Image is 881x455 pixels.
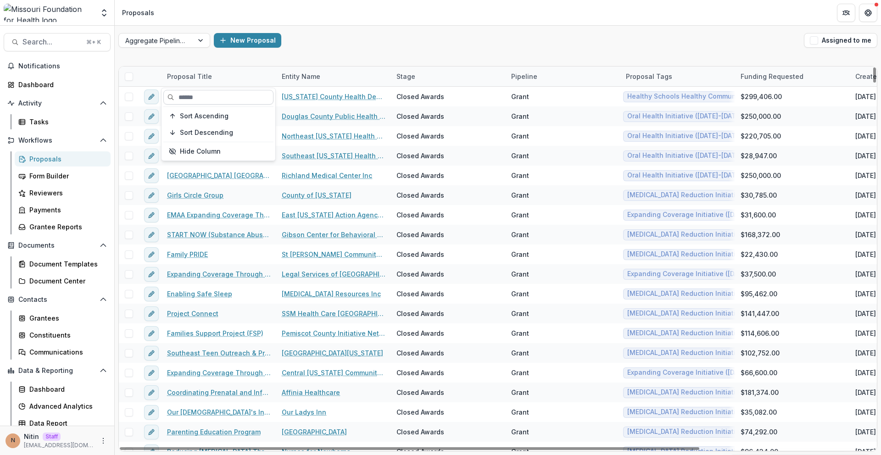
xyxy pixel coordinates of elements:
[15,399,111,414] a: Advanced Analytics
[396,309,444,318] div: Closed Awards
[282,309,385,318] a: SSM Health Care [GEOGRAPHIC_DATA]
[511,230,529,239] div: Grant
[282,190,351,200] a: County of [US_STATE]
[4,238,111,253] button: Open Documents
[29,117,103,127] div: Tasks
[282,92,385,101] a: [US_STATE] County Health Department
[804,33,877,48] button: Assigned to me
[741,427,777,437] div: $74,292.00
[396,328,444,338] div: Closed Awards
[162,72,217,81] div: Proposal Title
[144,129,159,144] button: edit
[741,328,779,338] div: $114,606.00
[15,219,111,234] a: Grantee Reports
[167,348,271,358] a: Southeast Teen Outreach & Pregnancy Prevention Initiative
[511,171,529,180] div: Grant
[282,407,326,417] a: Our Ladys Inn
[162,67,276,86] div: Proposal Title
[396,210,444,220] div: Closed Awards
[18,100,96,107] span: Activity
[396,111,444,121] div: Closed Awards
[167,250,208,259] a: Family PRIDE
[15,416,111,431] a: Data Report
[282,230,385,239] a: Gibson Center for Behavioral Change
[15,256,111,272] a: Document Templates
[620,67,735,86] div: Proposal Tags
[167,427,261,437] a: Parenting Education Program
[511,368,529,377] div: Grant
[167,328,263,338] a: Families Support Project (FSP)
[144,247,159,262] button: edit
[29,259,103,269] div: Document Templates
[144,188,159,203] button: edit
[396,388,444,397] div: Closed Awards
[741,190,777,200] div: $30,785.00
[741,250,778,259] div: $22,430.00
[15,185,111,200] a: Reviewers
[29,330,103,340] div: Constituents
[29,154,103,164] div: Proposals
[144,306,159,321] button: edit
[15,114,111,129] a: Tasks
[18,296,96,304] span: Contacts
[282,427,347,437] a: [GEOGRAPHIC_DATA]
[18,242,96,250] span: Documents
[180,129,233,137] span: Sort Descending
[15,382,111,397] a: Dashboard
[15,327,111,343] a: Constituents
[18,137,96,144] span: Workflows
[22,38,81,46] span: Search...
[396,250,444,259] div: Closed Awards
[15,344,111,360] a: Communications
[4,4,94,22] img: Missouri Foundation for Health logo
[511,210,529,220] div: Grant
[118,6,158,19] nav: breadcrumb
[144,326,159,341] button: edit
[282,111,385,121] a: Douglas County Public Health Services Group Inc
[144,405,159,420] button: edit
[84,37,103,47] div: ⌘ + K
[511,388,529,397] div: Grant
[144,267,159,282] button: edit
[511,407,529,417] div: Grant
[4,59,111,73] button: Notifications
[282,250,385,259] a: St [PERSON_NAME] Community Services
[98,435,109,446] button: More
[741,289,777,299] div: $95,462.00
[29,313,103,323] div: Grantees
[741,210,776,220] div: $31,600.00
[511,348,529,358] div: Grant
[741,131,781,141] div: $220,705.00
[837,4,855,22] button: Partners
[396,92,444,101] div: Closed Awards
[396,230,444,239] div: Closed Awards
[167,210,271,220] a: EMAA Expanding Coverage Through Consumer Assistance-Bridge Funding
[741,269,776,279] div: $37,500.00
[29,418,103,428] div: Data Report
[506,67,620,86] div: Pipeline
[4,33,111,51] button: Search...
[18,367,96,375] span: Data & Reporting
[396,289,444,299] div: Closed Awards
[4,133,111,148] button: Open Workflows
[144,89,159,104] button: edit
[735,67,850,86] div: Funding Requested
[282,388,340,397] a: Affinia Healthcare
[4,77,111,92] a: Dashboard
[29,276,103,286] div: Document Center
[11,438,15,444] div: Nitin
[18,62,107,70] span: Notifications
[15,151,111,166] a: Proposals
[163,144,273,159] button: Hide Column
[391,67,506,86] div: Stage
[282,328,385,338] a: Pemiscot County Initiative Network
[167,289,232,299] a: Enabling Safe Sleep
[144,425,159,439] button: edit
[144,385,159,400] button: edit
[282,131,385,141] a: Northeast [US_STATE] Health Council Inc
[282,368,385,377] a: Central [US_STATE] Community Action
[741,230,780,239] div: $168,372.00
[167,190,223,200] a: Girls Circle Group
